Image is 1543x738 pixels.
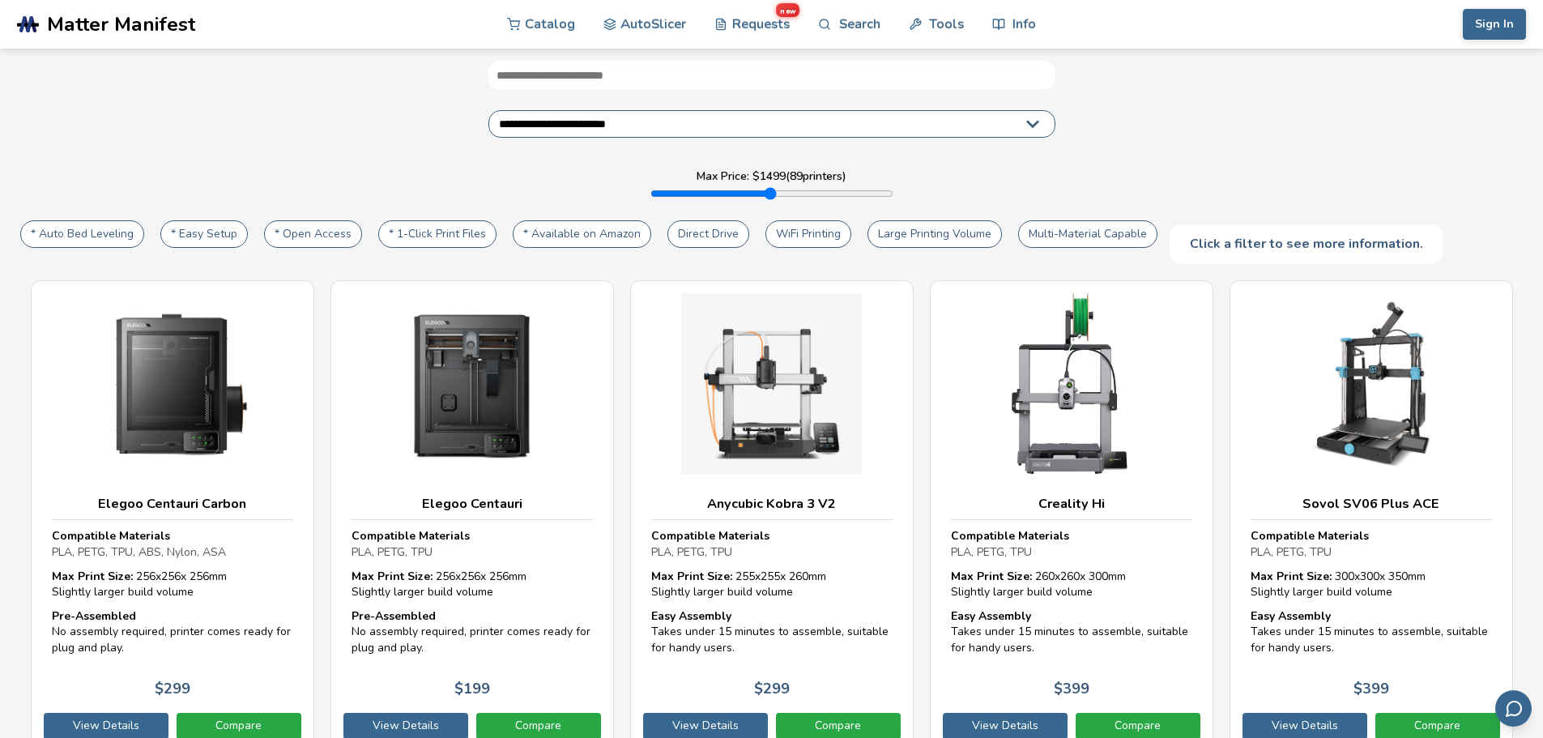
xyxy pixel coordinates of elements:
[52,496,293,512] h3: Elegoo Centauri Carbon
[951,608,1192,656] div: Takes under 15 minutes to assemble, suitable for handy users.
[697,170,846,183] label: Max Price: $ 1499 ( 89 printers)
[651,528,769,544] strong: Compatible Materials
[20,220,144,248] button: * Auto Bed Leveling
[1251,528,1369,544] strong: Compatible Materials
[1251,608,1492,656] div: Takes under 15 minutes to assemble, suitable for handy users.
[52,528,170,544] strong: Compatible Materials
[754,680,790,697] p: $ 299
[1463,9,1526,40] button: Sign In
[454,680,490,697] p: $ 199
[1251,544,1332,560] span: PLA, PETG, TPU
[352,608,436,624] strong: Pre-Assembled
[52,608,293,656] div: No assembly required, printer comes ready for plug and play.
[52,569,293,600] div: 256 x 256 x 256 mm Slightly larger build volume
[1251,496,1492,512] h3: Sovol SV06 Plus ACE
[352,528,470,544] strong: Compatible Materials
[951,528,1069,544] strong: Compatible Materials
[651,569,732,584] strong: Max Print Size:
[513,220,651,248] button: * Available on Amazon
[867,220,1002,248] button: Large Printing Volume
[52,544,226,560] span: PLA, PETG, TPU, ABS, Nylon, ASA
[1170,224,1443,263] div: Click a filter to see more information.
[667,220,749,248] button: Direct Drive
[264,220,362,248] button: * Open Access
[1251,569,1492,600] div: 300 x 300 x 350 mm Slightly larger build volume
[651,544,732,560] span: PLA, PETG, TPU
[52,569,133,584] strong: Max Print Size:
[352,569,433,584] strong: Max Print Size:
[776,3,799,17] span: new
[160,220,248,248] button: * Easy Setup
[951,608,1031,624] strong: Easy Assembly
[951,544,1032,560] span: PLA, PETG, TPU
[378,220,497,248] button: * 1-Click Print Files
[1251,608,1331,624] strong: Easy Assembly
[651,608,893,656] div: Takes under 15 minutes to assemble, suitable for handy users.
[765,220,851,248] button: WiFi Printing
[1251,569,1332,584] strong: Max Print Size:
[951,496,1192,512] h3: Creality Hi
[951,569,1192,600] div: 260 x 260 x 300 mm Slightly larger build volume
[155,680,190,697] p: $ 299
[651,608,731,624] strong: Easy Assembly
[651,496,893,512] h3: Anycubic Kobra 3 V2
[47,13,195,36] span: Matter Manifest
[951,569,1032,584] strong: Max Print Size:
[352,608,593,656] div: No assembly required, printer comes ready for plug and play.
[1018,220,1157,248] button: Multi-Material Capable
[1353,680,1389,697] p: $ 399
[651,569,893,600] div: 255 x 255 x 260 mm Slightly larger build volume
[352,569,593,600] div: 256 x 256 x 256 mm Slightly larger build volume
[1054,680,1089,697] p: $ 399
[352,496,593,512] h3: Elegoo Centauri
[52,608,136,624] strong: Pre-Assembled
[1495,690,1532,727] button: Send feedback via email
[352,544,433,560] span: PLA, PETG, TPU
